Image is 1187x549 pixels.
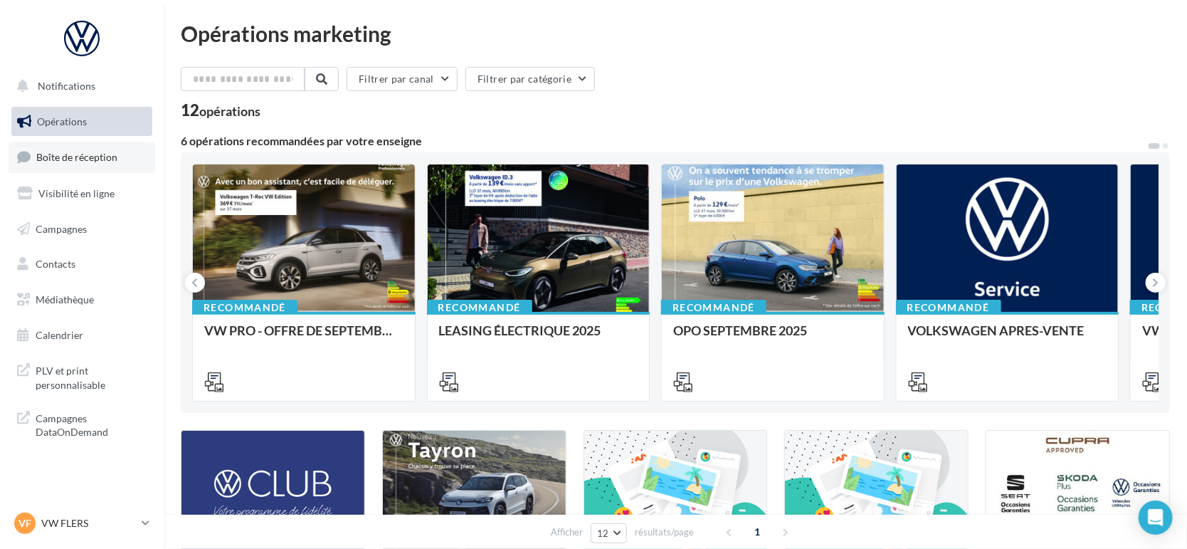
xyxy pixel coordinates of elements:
[36,222,87,234] span: Campagnes
[347,67,458,91] button: Filtrer par canal
[1139,501,1173,535] div: Open Intercom Messenger
[199,105,260,117] div: opérations
[661,300,766,315] div: Recommandé
[9,285,155,315] a: Médiathèque
[908,323,1107,352] div: VOLKSWAGEN APRES-VENTE
[9,403,155,445] a: Campagnes DataOnDemand
[38,80,95,92] span: Notifications
[465,67,595,91] button: Filtrer par catégorie
[9,355,155,397] a: PLV et print personnalisable
[36,329,83,341] span: Calendrier
[11,510,152,537] a: VF VW FLERS
[36,361,147,392] span: PLV et print personnalisable
[36,151,117,163] span: Boîte de réception
[36,293,94,305] span: Médiathèque
[19,516,31,530] span: VF
[9,179,155,209] a: Visibilité en ligne
[36,409,147,439] span: Campagnes DataOnDemand
[181,23,1170,44] div: Opérations marketing
[38,187,115,199] span: Visibilité en ligne
[9,320,155,350] a: Calendrier
[9,71,149,101] button: Notifications
[9,107,155,137] a: Opérations
[635,526,694,539] span: résultats/page
[747,521,769,543] span: 1
[597,528,609,539] span: 12
[181,103,260,118] div: 12
[439,323,638,352] div: LEASING ÉLECTRIQUE 2025
[896,300,1001,315] div: Recommandé
[551,526,583,539] span: Afficher
[427,300,532,315] div: Recommandé
[181,135,1147,147] div: 6 opérations recommandées par votre enseigne
[36,258,75,270] span: Contacts
[41,516,136,530] p: VW FLERS
[673,323,872,352] div: OPO SEPTEMBRE 2025
[37,115,87,127] span: Opérations
[9,142,155,172] a: Boîte de réception
[9,214,155,244] a: Campagnes
[192,300,297,315] div: Recommandé
[591,523,627,543] button: 12
[9,249,155,279] a: Contacts
[204,323,403,352] div: VW PRO - OFFRE DE SEPTEMBRE 25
